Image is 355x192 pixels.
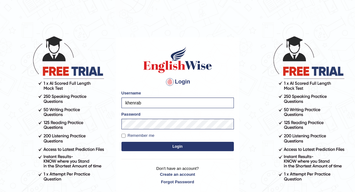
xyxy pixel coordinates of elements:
label: Password [121,111,141,117]
a: Create an account [121,171,234,177]
label: Username [121,90,141,96]
a: Forgot Password [121,179,234,185]
button: Login [121,142,234,151]
h4: Login [121,77,234,87]
p: Don't have an account? [121,166,234,185]
input: Remember me [121,134,126,138]
label: Remember me [121,132,155,139]
img: Logo of English Wise sign in for intelligent practice with AI [142,46,213,74]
